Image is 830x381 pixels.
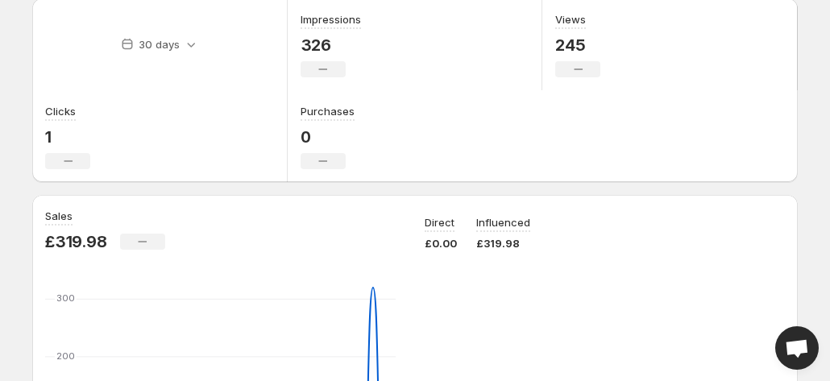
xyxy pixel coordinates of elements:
[56,292,75,304] text: 300
[56,350,75,362] text: 200
[301,103,355,119] h3: Purchases
[476,235,530,251] p: £319.98
[476,214,530,230] p: Influenced
[425,214,454,230] p: Direct
[555,35,600,55] p: 245
[425,235,457,251] p: £0.00
[555,11,586,27] h3: Views
[301,35,361,55] p: 326
[301,127,355,147] p: 0
[45,232,107,251] p: £319.98
[139,36,180,52] p: 30 days
[301,11,361,27] h3: Impressions
[775,326,819,370] a: Open chat
[45,127,90,147] p: 1
[45,103,76,119] h3: Clicks
[45,208,73,224] h3: Sales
